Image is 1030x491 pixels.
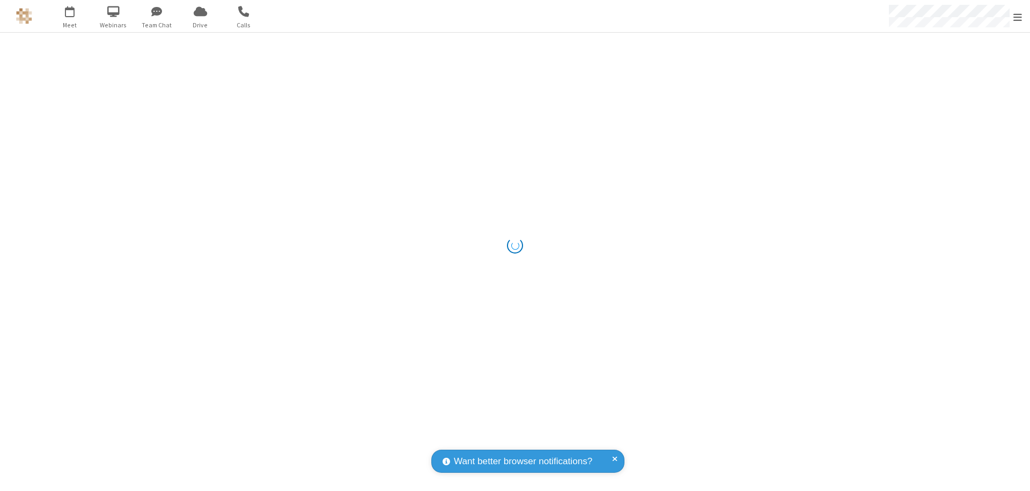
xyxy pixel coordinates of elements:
[137,20,177,30] span: Team Chat
[93,20,134,30] span: Webinars
[454,455,592,468] span: Want better browser notifications?
[50,20,90,30] span: Meet
[224,20,264,30] span: Calls
[16,8,32,24] img: QA Selenium DO NOT DELETE OR CHANGE
[180,20,220,30] span: Drive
